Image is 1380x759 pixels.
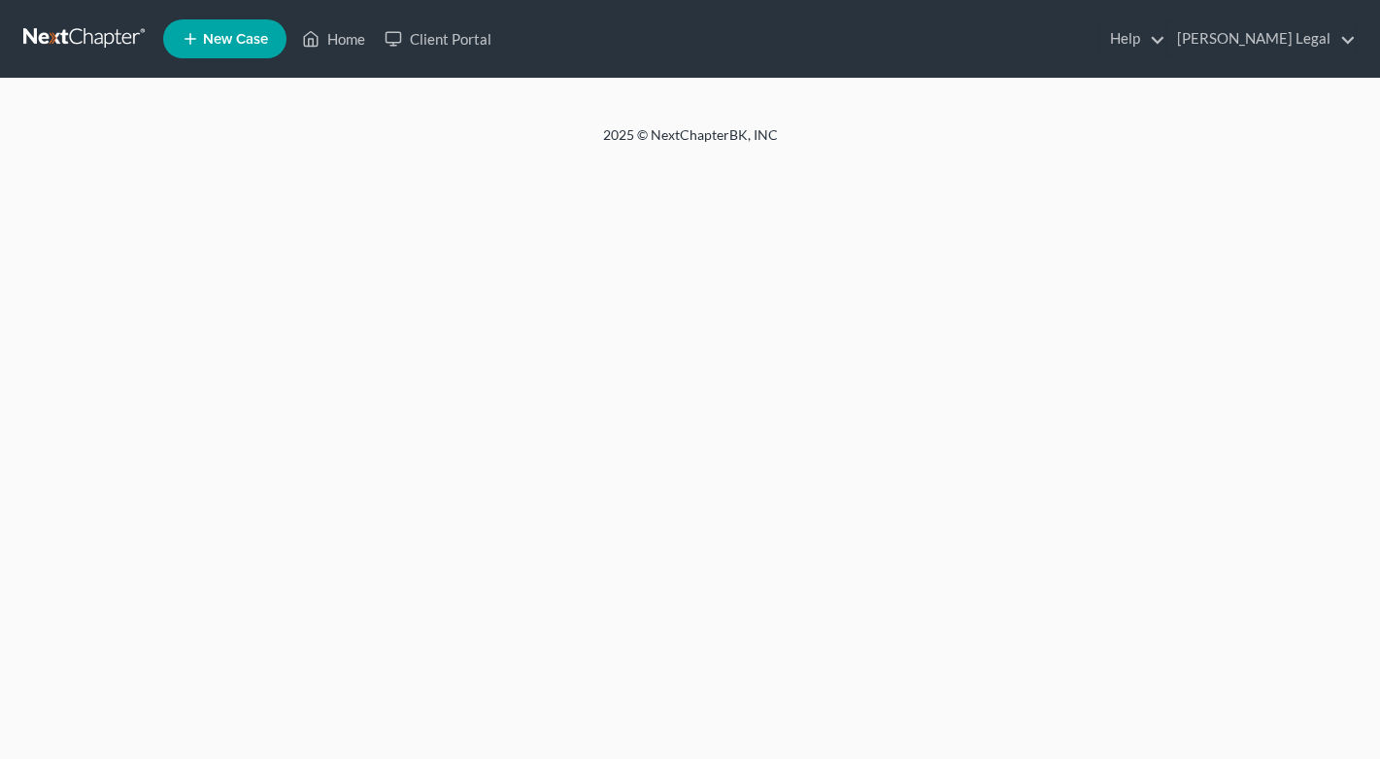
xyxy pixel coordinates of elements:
[163,19,286,58] new-legal-case-button: New Case
[1100,21,1165,56] a: Help
[1167,21,1356,56] a: [PERSON_NAME] Legal
[137,125,1244,160] div: 2025 © NextChapterBK, INC
[375,21,501,56] a: Client Portal
[292,21,375,56] a: Home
